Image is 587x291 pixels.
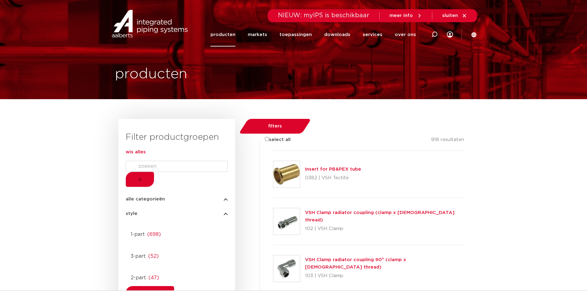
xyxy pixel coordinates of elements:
a: meer info [389,13,422,18]
img: thumbnail for VSH Clamp radiator coupling 90° (clamp x male thread) [273,255,300,282]
a: 2-part(47) [126,272,228,281]
nav: Menu [210,23,416,46]
input: select all [265,137,269,141]
input: Search [126,161,228,172]
a: VSH Clamp radiator coupling (clamp x [DEMOGRAPHIC_DATA] thread) [305,210,455,222]
a: toepassingen [279,23,312,46]
img: thumbnail for Insert for PB&PEX tube [273,161,300,188]
a: 3-part(52) [126,250,228,260]
span: NIEUW: myIPS is beschikbaar [278,12,369,18]
img: thumbnail for VSH Clamp radiator coupling (clamp x male thread) [273,208,300,235]
span: alle categorieën [126,197,165,201]
p: 102 | VSH Clamp [305,224,464,234]
button: Submit the search query [126,172,154,187]
span: ( 52 ) [148,254,159,259]
a: over ons [395,23,416,46]
p: 103 | VSH Clamp [305,271,464,281]
span: 3-part [131,254,146,259]
button: style [126,211,228,216]
span: style [126,211,137,216]
span: meer info [389,13,413,18]
button: filters [243,119,307,134]
a: markets [248,23,267,46]
a: producten [210,23,235,46]
a: downloads [324,23,350,46]
label: select all [256,136,291,143]
span: sluiten [442,13,458,18]
a: services [363,23,382,46]
a: Insert for PB&PEX tube [305,167,361,172]
a: 1-part(698) [126,228,228,238]
span: 1-part [131,232,145,237]
span: 2-part [131,275,146,280]
button: alle categorieën [126,197,228,201]
span: 918 resultaten [431,137,464,142]
span: ( 47 ) [149,275,159,280]
h1: producten [115,64,187,84]
a: wis alles [126,150,146,154]
a: sluiten [442,13,467,18]
a: VSH Clamp radiator coupling 90° (clamp x [DEMOGRAPHIC_DATA] thread) [305,257,406,269]
h3: Filter productgroepen [126,131,228,143]
p: 0382 | VSH Tectite [305,173,361,183]
span: ( 698 ) [147,232,161,237]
